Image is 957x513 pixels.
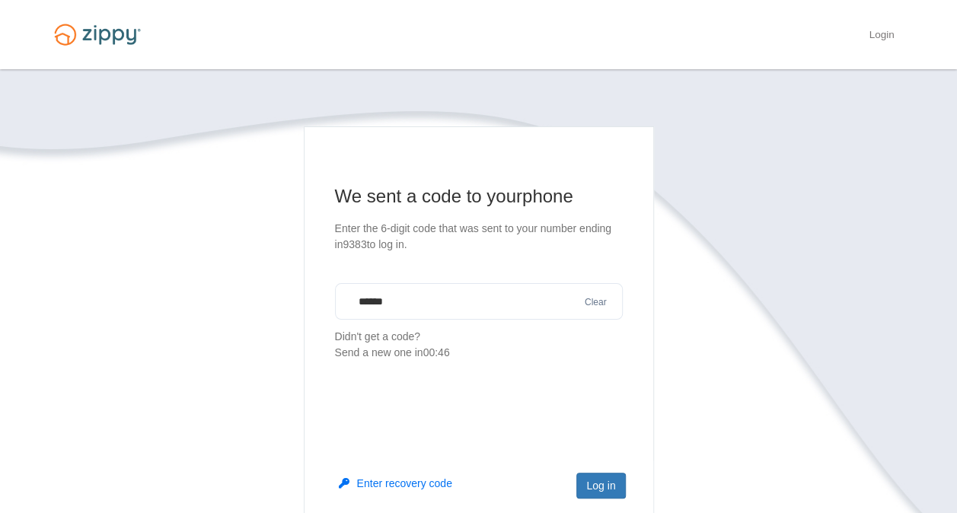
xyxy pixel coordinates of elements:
[869,29,894,44] a: Login
[335,221,623,253] p: Enter the 6-digit code that was sent to your number ending in 9383 to log in.
[335,329,623,361] p: Didn't get a code?
[339,476,452,491] button: Enter recovery code
[45,17,150,53] img: Logo
[335,345,623,361] div: Send a new one in 00:46
[576,473,625,499] button: Log in
[580,295,611,310] button: Clear
[335,184,623,209] h1: We sent a code to your phone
